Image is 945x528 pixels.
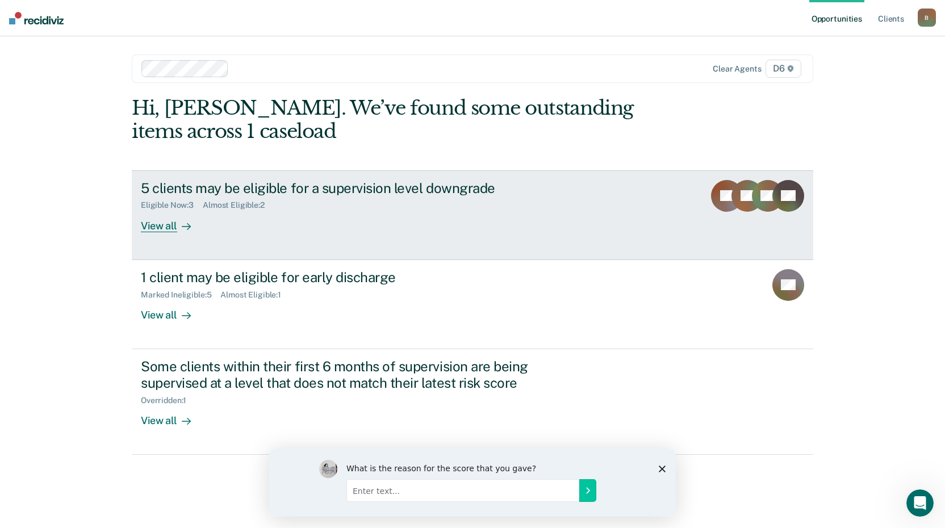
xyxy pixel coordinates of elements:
[906,489,934,517] iframe: Intercom live chat
[141,210,204,232] div: View all
[132,97,677,143] div: Hi, [PERSON_NAME]. We’ve found some outstanding items across 1 caseload
[141,396,195,405] div: Overridden : 1
[203,200,274,210] div: Almost Eligible : 2
[132,170,813,260] a: 5 clients may be eligible for a supervision level downgradeEligible Now:3Almost Eligible:2View all
[141,358,540,391] div: Some clients within their first 6 months of supervision are being supervised at a level that does...
[141,200,203,210] div: Eligible Now : 3
[269,449,676,517] iframe: Survey by Kim from Recidiviz
[132,260,813,349] a: 1 client may be eligible for early dischargeMarked Ineligible:5Almost Eligible:1View all
[141,290,220,300] div: Marked Ineligible : 5
[141,299,204,321] div: View all
[766,60,801,78] span: D6
[220,290,290,300] div: Almost Eligible : 1
[918,9,936,27] button: B
[9,12,64,24] img: Recidiviz
[132,349,813,455] a: Some clients within their first 6 months of supervision are being supervised at a level that does...
[713,64,761,74] div: Clear agents
[141,269,540,286] div: 1 client may be eligible for early discharge
[141,405,204,427] div: View all
[141,180,540,196] div: 5 clients may be eligible for a supervision level downgrade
